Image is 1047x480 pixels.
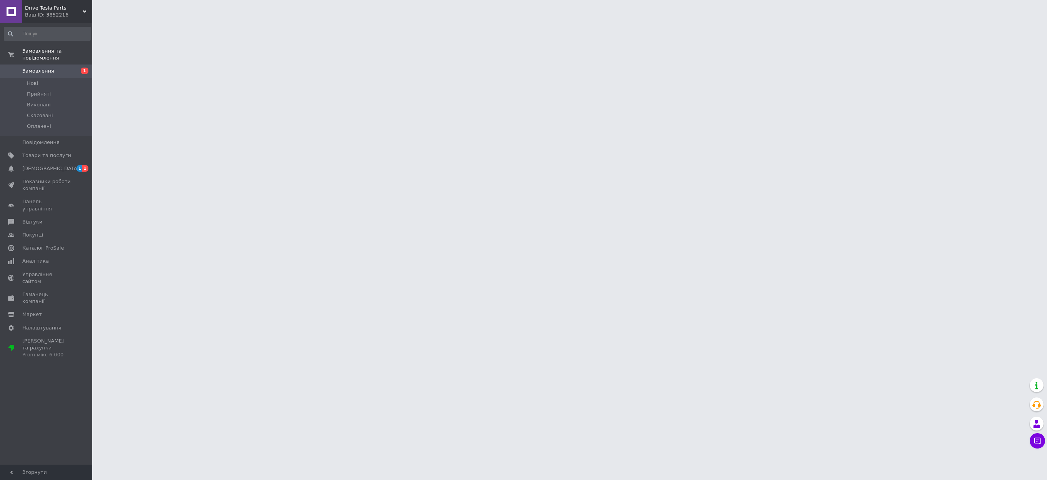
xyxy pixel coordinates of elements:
[22,218,42,225] span: Відгуки
[22,198,71,212] span: Панель управління
[22,324,61,331] span: Налаштування
[22,311,42,318] span: Маркет
[22,338,71,359] span: [PERSON_NAME] та рахунки
[22,351,71,358] div: Prom мікс 6 000
[27,80,38,87] span: Нові
[22,68,54,74] span: Замовлення
[27,91,51,98] span: Прийняті
[22,291,71,305] span: Гаманець компанії
[22,178,71,192] span: Показники роботи компанії
[22,271,71,285] span: Управління сайтом
[81,68,88,74] span: 1
[4,27,91,41] input: Пошук
[22,139,60,146] span: Повідомлення
[25,12,92,18] div: Ваш ID: 3852216
[76,165,83,172] span: 1
[82,165,88,172] span: 1
[27,123,51,130] span: Оплачені
[27,101,51,108] span: Виконані
[22,245,64,252] span: Каталог ProSale
[22,232,43,238] span: Покупці
[22,152,71,159] span: Товари та послуги
[22,258,49,265] span: Аналітика
[22,48,92,61] span: Замовлення та повідомлення
[22,165,79,172] span: [DEMOGRAPHIC_DATA]
[27,112,53,119] span: Скасовані
[1030,433,1045,449] button: Чат з покупцем
[25,5,83,12] span: Drive Tesla Parts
